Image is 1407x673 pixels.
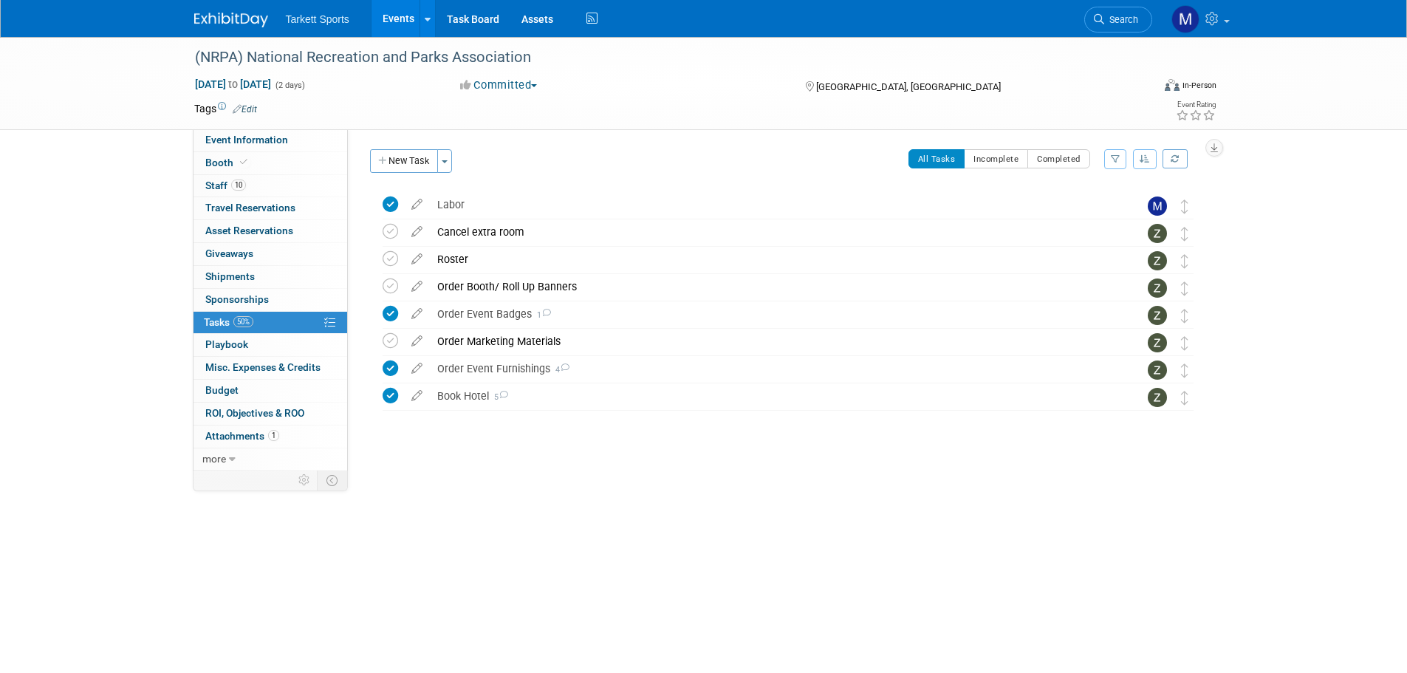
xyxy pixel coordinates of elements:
span: [GEOGRAPHIC_DATA], [GEOGRAPHIC_DATA] [816,81,1001,92]
span: 1 [532,310,551,320]
span: to [226,78,240,90]
img: Format-Inperson.png [1165,79,1180,91]
a: Event Information [194,129,347,151]
img: Zak Sigler [1148,361,1167,380]
img: Mathieu Martel [1171,5,1199,33]
span: 1 [268,430,279,441]
img: Zak Sigler [1148,333,1167,352]
div: Event Rating [1176,101,1216,109]
span: Search [1104,14,1138,25]
div: Order Event Furnishings [430,356,1118,381]
img: Mathieu Martel [1148,197,1167,216]
a: Asset Reservations [194,220,347,242]
td: Personalize Event Tab Strip [292,471,318,490]
div: Book Hotel [430,383,1118,409]
a: Travel Reservations [194,197,347,219]
a: edit [404,198,430,211]
span: ROI, Objectives & ROO [205,407,304,419]
a: Refresh [1163,149,1188,168]
span: more [202,453,226,465]
span: Attachments [205,430,279,442]
button: Incomplete [964,149,1028,168]
span: Budget [205,384,239,396]
a: edit [404,335,430,348]
i: Booth reservation complete [240,158,247,166]
a: Giveaways [194,243,347,265]
div: Order Marketing Materials [430,329,1118,354]
div: Event Format [1065,77,1217,99]
button: All Tasks [908,149,965,168]
i: Move task [1181,281,1188,295]
div: (NRPA) National Recreation and Parks Association [190,44,1130,71]
i: Move task [1181,199,1188,213]
a: Tasks50% [194,312,347,334]
a: Edit [233,104,257,115]
a: edit [404,389,430,403]
a: Budget [194,380,347,402]
span: Staff [205,180,246,191]
button: Committed [455,78,543,93]
a: edit [404,307,430,321]
a: edit [404,362,430,375]
td: Tags [194,101,257,116]
img: Zak Sigler [1148,306,1167,325]
span: Sponsorships [205,293,269,305]
span: Booth [205,157,250,168]
i: Move task [1181,391,1188,405]
span: (2 days) [274,81,305,90]
a: Search [1084,7,1152,33]
div: Labor [430,192,1118,217]
div: Cancel extra room [430,219,1118,245]
div: In-Person [1182,80,1216,91]
a: edit [404,225,430,239]
img: Zak Sigler [1148,224,1167,243]
i: Move task [1181,309,1188,323]
a: more [194,448,347,471]
span: Event Information [205,134,288,146]
a: Sponsorships [194,289,347,311]
span: Giveaways [205,247,253,259]
a: Booth [194,152,347,174]
span: Playbook [205,338,248,350]
span: [DATE] [DATE] [194,78,272,91]
span: Asset Reservations [205,225,293,236]
button: Completed [1027,149,1090,168]
a: Staff10 [194,175,347,197]
span: 50% [233,316,253,327]
div: Roster [430,247,1118,272]
span: Tarkett Sports [286,13,349,25]
a: edit [404,253,430,266]
img: Zak Sigler [1148,251,1167,270]
span: 4 [550,365,569,375]
span: 5 [489,392,508,402]
td: Toggle Event Tabs [317,471,347,490]
div: Order Booth/ Roll Up Banners [430,274,1118,299]
i: Move task [1181,227,1188,241]
button: New Task [370,149,438,173]
i: Move task [1181,254,1188,268]
a: Playbook [194,334,347,356]
a: edit [404,280,430,293]
a: Misc. Expenses & Credits [194,357,347,379]
div: Order Event Badges [430,301,1118,327]
span: Misc. Expenses & Credits [205,361,321,373]
img: Zak Sigler [1148,279,1167,298]
i: Move task [1181,336,1188,350]
span: Travel Reservations [205,202,295,213]
a: ROI, Objectives & ROO [194,403,347,425]
span: Tasks [204,316,253,328]
img: Zak Sigler [1148,388,1167,407]
span: 10 [231,180,246,191]
a: Attachments1 [194,426,347,448]
i: Move task [1181,363,1188,378]
span: Shipments [205,270,255,282]
img: ExhibitDay [194,13,268,27]
a: Shipments [194,266,347,288]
